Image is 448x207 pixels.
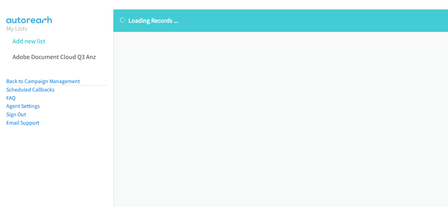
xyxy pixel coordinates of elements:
a: Email Support [6,119,39,126]
a: Adobe Document Cloud Q3 Anz [13,53,96,61]
a: FAQ [6,95,15,101]
a: Agent Settings [6,103,40,109]
a: Sign Out [6,111,26,118]
a: Back to Campaign Management [6,78,80,84]
a: My Lists [6,24,27,32]
p: Loading Records ... [120,16,442,25]
a: Add new list [13,37,45,45]
a: Scheduled Callbacks [6,86,55,93]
